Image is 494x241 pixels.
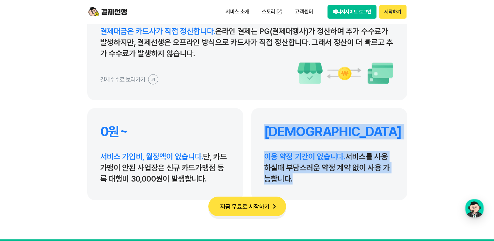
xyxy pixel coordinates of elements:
[100,26,215,36] span: 결제대금은 카드사가 직접 정산합니다.
[264,124,394,139] h4: [DEMOGRAPHIC_DATA]
[84,171,125,187] a: 설정
[60,181,68,186] span: 대화
[257,5,287,18] a: 스토리
[264,151,394,185] p: 서비스를 사용하실때 부담스러운 약정 계약 없이 사용 가능합니다.
[101,181,109,186] span: 설정
[327,5,377,19] button: 매니저사이트 로그인
[297,62,394,85] img: 수수료 이미지
[100,152,203,161] span: 서비스 가입비, 월정액이 없습니다.
[100,124,230,139] h4: 0원~
[221,6,254,18] p: 서비스 소개
[276,8,282,15] img: 외부 도메인 오픈
[88,6,127,18] img: logo
[100,26,394,59] p: 온라인 결제는 PG(결제대행사)가 정산하여 추가 수수료가 발생하지만, 결제선생은 오프라인 방식으로 카드사가 직접 정산합니다. 그래서 정산이 더 빠르고 추가 수수료가 발생하지 ...
[100,151,230,185] p: 단, 카드가맹이 안된 사업장은 신규 카드가맹점 등록 대행비 30,000원이 발생합니다.
[2,171,43,187] a: 홈
[290,6,317,18] p: 고객센터
[21,181,24,186] span: 홈
[270,202,279,211] img: 화살표 아이콘
[100,74,158,85] button: 결제수수료 보러가기
[264,152,345,161] span: 이용 약정 기간이 없습니다.
[43,171,84,187] a: 대화
[208,197,286,216] button: 지금 무료로 시작하기
[379,5,406,19] button: 시작하기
